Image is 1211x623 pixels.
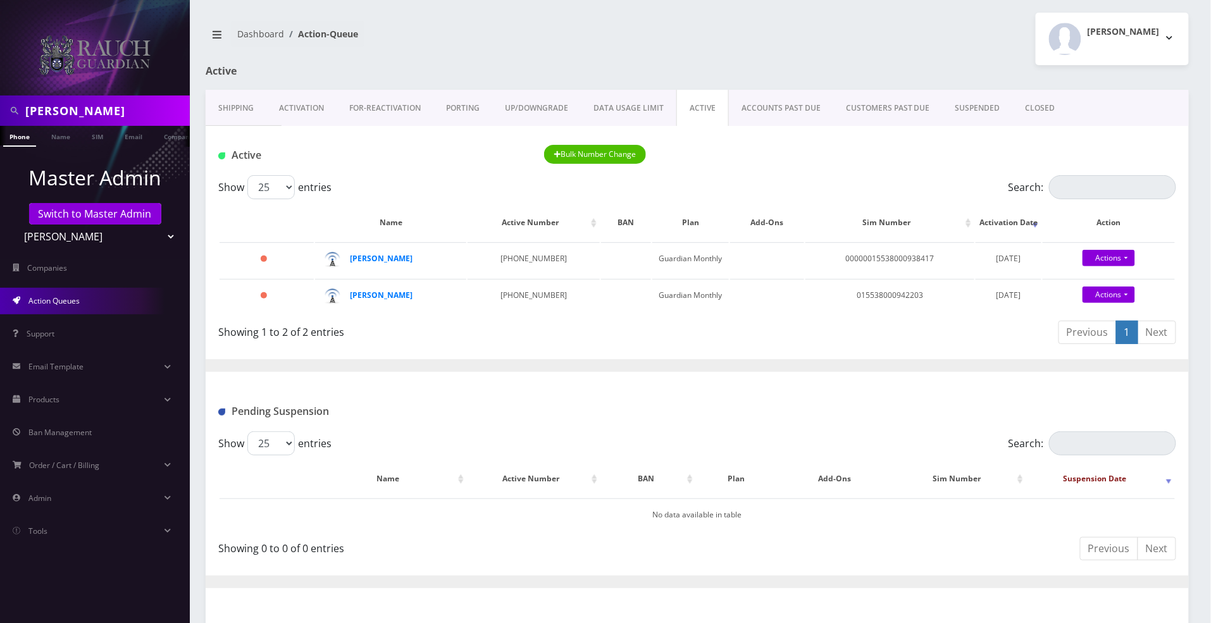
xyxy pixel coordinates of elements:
a: [PERSON_NAME] [350,290,413,300]
td: 00000015538000938417 [805,242,974,278]
button: [PERSON_NAME] [1036,13,1189,65]
img: Rauch [38,34,152,77]
label: Show entries [218,431,332,455]
span: Tools [28,526,47,536]
a: Phone [3,126,36,147]
th: Add-Ons [776,460,892,497]
a: [PERSON_NAME] [350,253,413,264]
a: ACTIVE [676,90,729,126]
a: FOR-REActivation [337,90,433,126]
a: Name [45,126,77,145]
h1: Active [218,149,525,161]
span: Ban Management [28,427,92,438]
td: [PHONE_NUMBER] [468,242,600,278]
h2: [PERSON_NAME] [1088,27,1160,37]
img: Active [218,152,225,159]
span: Email Template [28,361,84,372]
th: Name [315,204,466,241]
a: CLOSED [1013,90,1068,126]
td: Guardian Monthly [652,242,730,278]
a: Shipping [206,90,266,126]
a: PORTING [433,90,492,126]
div: Showing 1 to 2 of 2 entries [218,319,688,340]
a: Previous [1059,321,1117,344]
div: Showing 0 to 0 of 0 entries [218,536,688,556]
a: Previous [1080,537,1138,560]
label: Search: [1009,175,1176,199]
select: Showentries [247,175,295,199]
a: Next [1138,537,1176,560]
button: Bulk Number Change [544,145,647,164]
a: ACCOUNTS PAST DUE [729,90,833,126]
td: [PHONE_NUMBER] [468,279,600,314]
th: Action [1043,204,1175,241]
th: BAN: activate to sort column ascending [602,460,696,497]
span: Admin [28,493,51,503]
th: Sim Number: activate to sort column ascending [894,460,1026,497]
th: Active Number: activate to sort column ascending [468,460,600,497]
label: Show entries [218,175,332,199]
th: Active Number: activate to sort column ascending [468,204,600,241]
span: Companies [28,262,68,273]
img: Pending Suspension [218,409,225,416]
a: Email [118,126,149,145]
span: [DATE] [997,290,1021,300]
th: Suspension Date: activate to sort column ascending [1028,460,1175,497]
th: Plan [652,204,730,241]
a: SIM [85,126,109,145]
a: SUSPENDED [943,90,1013,126]
a: Dashboard [237,28,284,40]
h1: Pending Suspension [218,405,525,417]
th: Add-Ons [730,204,804,241]
a: CUSTOMERS PAST DUE [833,90,943,126]
a: 1 [1116,321,1138,344]
nav: breadcrumb [206,21,688,57]
td: No data available in table [220,498,1175,531]
th: Activation Date: activate to sort column ascending [976,204,1041,241]
a: Actions [1083,287,1135,303]
a: Next [1138,321,1176,344]
select: Showentries [247,431,295,455]
a: Switch to Master Admin [29,203,161,225]
li: Action-Queue [284,27,358,40]
span: Action Queues [28,295,80,306]
td: Guardian Monthly [652,279,730,314]
h1: Active [206,65,521,77]
span: [DATE] [997,253,1021,264]
th: Sim Number: activate to sort column ascending [805,204,974,241]
label: Search: [1009,431,1176,455]
span: Products [28,394,59,405]
span: Order / Cart / Billing [30,460,100,471]
a: Company [158,126,200,145]
span: Support [27,328,54,339]
a: Activation [266,90,337,126]
input: Search in Company [25,99,187,123]
a: Actions [1083,250,1135,266]
th: Name: activate to sort column ascending [316,460,467,497]
td: 015538000942203 [805,279,974,314]
th: Plan [697,460,775,497]
input: Search: [1049,431,1176,455]
a: UP/DOWNGRADE [492,90,581,126]
input: Search: [1049,175,1176,199]
th: BAN [601,204,650,241]
a: DATA USAGE LIMIT [581,90,676,126]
